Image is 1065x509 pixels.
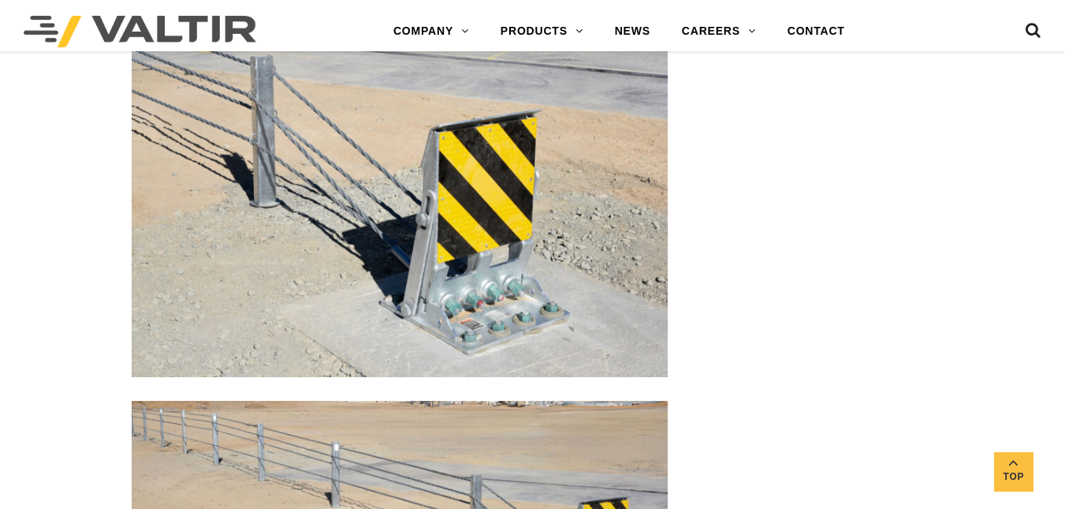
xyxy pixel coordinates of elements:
a: Top [994,452,1033,492]
a: NEWS [599,16,666,47]
a: CONTACT [772,16,861,47]
a: PRODUCTS [485,16,599,47]
img: Valtir [24,16,256,47]
a: COMPANY [378,16,485,47]
a: CAREERS [666,16,772,47]
span: Top [994,468,1033,486]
